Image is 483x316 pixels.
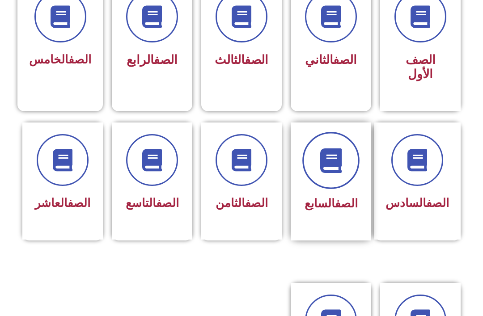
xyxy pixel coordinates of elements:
a: الصف [245,196,268,210]
span: الخامس [29,53,91,66]
span: الثالث [215,53,268,67]
span: الثامن [216,196,268,210]
a: الصف [68,53,91,66]
a: الصف [154,53,178,67]
span: الصف الأول [406,53,436,81]
span: الثاني [305,53,357,67]
span: العاشر [35,196,90,210]
a: الصف [245,53,268,67]
a: الصف [68,196,90,210]
a: الصف [335,197,358,210]
span: السادس [386,196,449,210]
a: الصف [333,53,357,67]
span: السابع [305,197,358,210]
span: التاسع [126,196,179,210]
a: الصف [426,196,449,210]
a: الصف [156,196,179,210]
span: الرابع [127,53,178,67]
